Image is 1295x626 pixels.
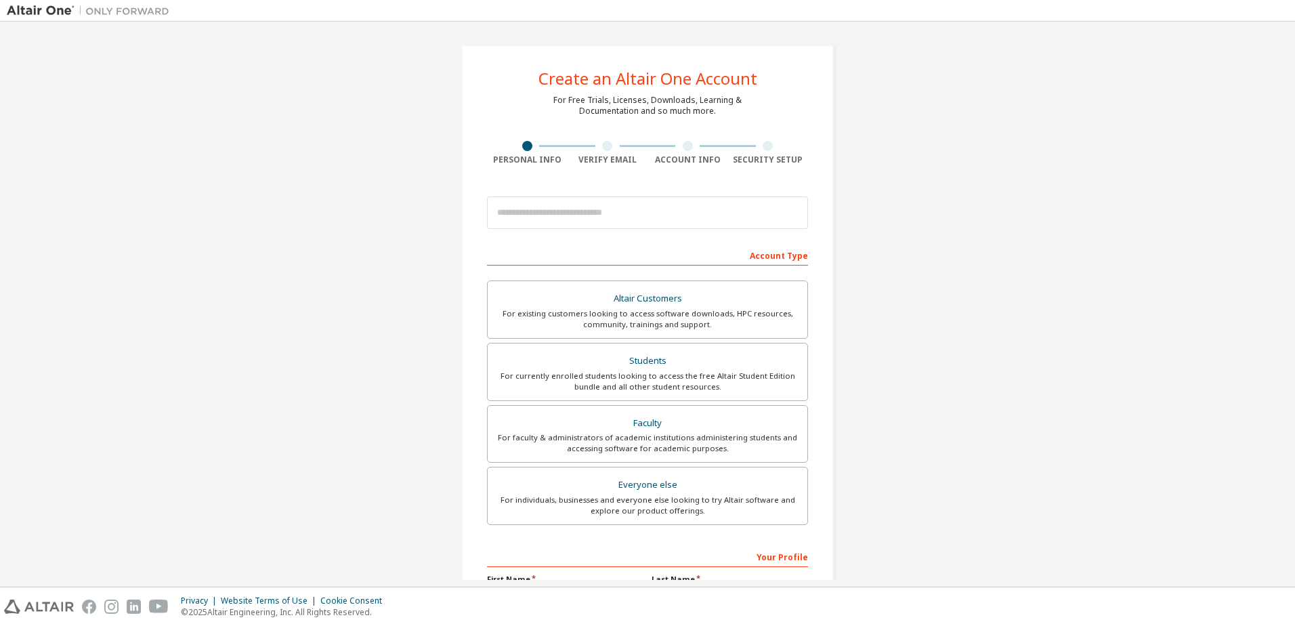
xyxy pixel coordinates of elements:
div: Faculty [496,414,799,433]
div: For Free Trials, Licenses, Downloads, Learning & Documentation and so much more. [553,95,742,117]
img: altair_logo.svg [4,600,74,614]
p: © 2025 Altair Engineering, Inc. All Rights Reserved. [181,606,390,618]
label: Last Name [652,574,808,585]
div: Security Setup [728,154,809,165]
img: facebook.svg [82,600,96,614]
div: Altair Customers [496,289,799,308]
div: Verify Email [568,154,648,165]
div: Students [496,352,799,371]
div: For existing customers looking to access software downloads, HPC resources, community, trainings ... [496,308,799,330]
div: Account Type [487,244,808,266]
div: For faculty & administrators of academic institutions administering students and accessing softwa... [496,432,799,454]
div: For currently enrolled students looking to access the free Altair Student Edition bundle and all ... [496,371,799,392]
div: Cookie Consent [320,596,390,606]
div: Everyone else [496,476,799,495]
div: Website Terms of Use [221,596,320,606]
label: First Name [487,574,643,585]
div: Your Profile [487,545,808,567]
img: youtube.svg [149,600,169,614]
div: Account Info [647,154,728,165]
img: linkedin.svg [127,600,141,614]
div: Create an Altair One Account [538,70,757,87]
div: Personal Info [487,154,568,165]
div: Privacy [181,596,221,606]
div: For individuals, businesses and everyone else looking to try Altair software and explore our prod... [496,495,799,516]
img: instagram.svg [104,600,119,614]
img: Altair One [7,4,176,18]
